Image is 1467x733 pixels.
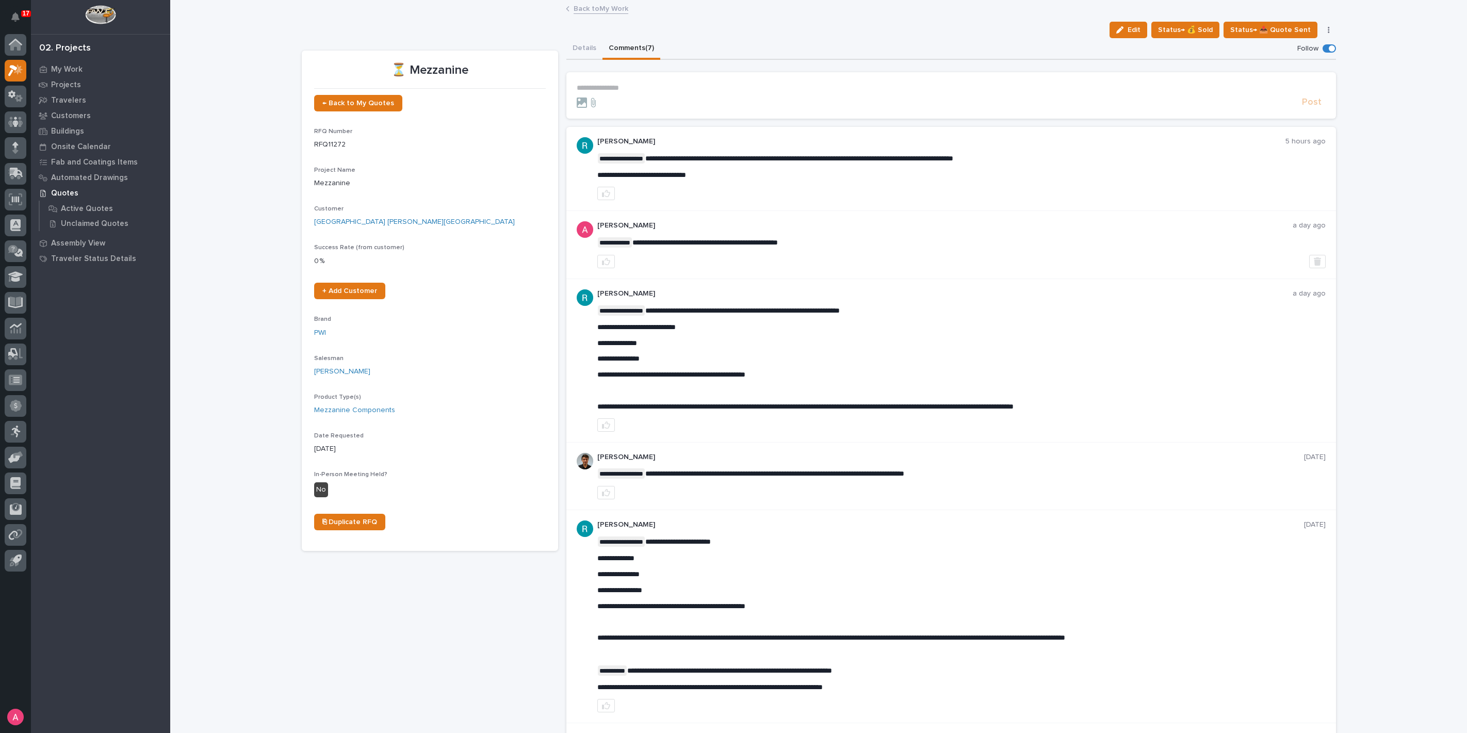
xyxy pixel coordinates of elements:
p: Mezzanine [314,178,546,189]
a: Quotes [31,185,170,201]
span: Edit [1128,25,1140,35]
a: Mezzanine Components [314,405,395,416]
button: Details [566,38,602,60]
a: Back toMy Work [574,2,628,14]
div: 02. Projects [39,43,91,54]
p: Buildings [51,127,84,136]
img: ACg8ocLIQ8uTLu8xwXPI_zF_j4cWilWA_If5Zu0E3tOGGkFk=s96-c [577,520,593,537]
span: Project Name [314,167,355,173]
a: Onsite Calendar [31,139,170,154]
button: Post [1298,96,1326,108]
p: a day ago [1293,221,1326,230]
img: ACg8ocLIQ8uTLu8xwXPI_zF_j4cWilWA_If5Zu0E3tOGGkFk=s96-c [577,137,593,154]
a: [GEOGRAPHIC_DATA] [PERSON_NAME][GEOGRAPHIC_DATA] [314,217,515,227]
img: Workspace Logo [85,5,116,24]
button: like this post [597,486,615,499]
a: PWI [314,328,326,338]
p: 17 [23,10,29,17]
a: [PERSON_NAME] [314,366,370,377]
p: Assembly View [51,239,105,248]
p: Projects [51,80,81,90]
span: Date Requested [314,433,364,439]
p: My Work [51,65,83,74]
a: Traveler Status Details [31,251,170,266]
span: Success Rate (from customer) [314,245,404,251]
p: 0 % [314,256,546,267]
span: In-Person Meeting Held? [314,471,387,478]
button: Edit [1110,22,1147,38]
button: Status→ 💰 Sold [1151,22,1219,38]
p: Quotes [51,189,78,198]
a: Assembly View [31,235,170,251]
p: [PERSON_NAME] [597,289,1293,298]
button: like this post [597,418,615,432]
span: Product Type(s) [314,394,361,400]
div: Notifications17 [13,12,26,29]
img: ACg8ocKcMZQ4tabbC1K-lsv7XHeQNnaFu4gsgPufzKnNmz0_a9aUSA=s96-c [577,221,593,238]
p: Active Quotes [61,204,113,214]
a: Unclaimed Quotes [40,216,170,231]
p: Onsite Calendar [51,142,111,152]
a: ⎘ Duplicate RFQ [314,514,385,530]
a: Automated Drawings [31,170,170,185]
button: Comments (7) [602,38,660,60]
p: Travelers [51,96,86,105]
span: Status→ 💰 Sold [1158,24,1213,36]
button: like this post [597,187,615,200]
span: Status→ 📤 Quote Sent [1230,24,1311,36]
p: Unclaimed Quotes [61,219,128,229]
div: No [314,482,328,497]
span: RFQ Number [314,128,352,135]
button: like this post [597,699,615,712]
img: AOh14Gjx62Rlbesu-yIIyH4c_jqdfkUZL5_Os84z4H1p=s96-c [577,453,593,469]
p: Automated Drawings [51,173,128,183]
button: Delete post [1309,255,1326,268]
span: Customer [314,206,344,212]
a: Travelers [31,92,170,108]
p: Customers [51,111,91,121]
p: RFQ11272 [314,139,546,150]
a: + Add Customer [314,283,385,299]
p: [PERSON_NAME] [597,137,1285,146]
p: [DATE] [1304,520,1326,529]
p: 5 hours ago [1285,137,1326,146]
p: ⏳ Mezzanine [314,63,546,78]
button: users-avatar [5,706,26,728]
p: Follow [1297,44,1318,53]
span: Post [1302,96,1322,108]
button: Status→ 📤 Quote Sent [1224,22,1317,38]
p: [PERSON_NAME] [597,221,1293,230]
span: Brand [314,316,331,322]
p: Traveler Status Details [51,254,136,264]
img: ACg8ocLIQ8uTLu8xwXPI_zF_j4cWilWA_If5Zu0E3tOGGkFk=s96-c [577,289,593,306]
p: [DATE] [314,444,546,454]
span: ⎘ Duplicate RFQ [322,518,377,526]
p: [PERSON_NAME] [597,520,1304,529]
button: like this post [597,255,615,268]
a: Projects [31,77,170,92]
p: a day ago [1293,289,1326,298]
a: Fab and Coatings Items [31,154,170,170]
span: + Add Customer [322,287,377,295]
button: Notifications [5,6,26,28]
a: Active Quotes [40,201,170,216]
p: [PERSON_NAME] [597,453,1304,462]
a: Customers [31,108,170,123]
p: [DATE] [1304,453,1326,462]
a: My Work [31,61,170,77]
a: Buildings [31,123,170,139]
span: Salesman [314,355,344,362]
span: ← Back to My Quotes [322,100,394,107]
a: ← Back to My Quotes [314,95,402,111]
p: Fab and Coatings Items [51,158,138,167]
